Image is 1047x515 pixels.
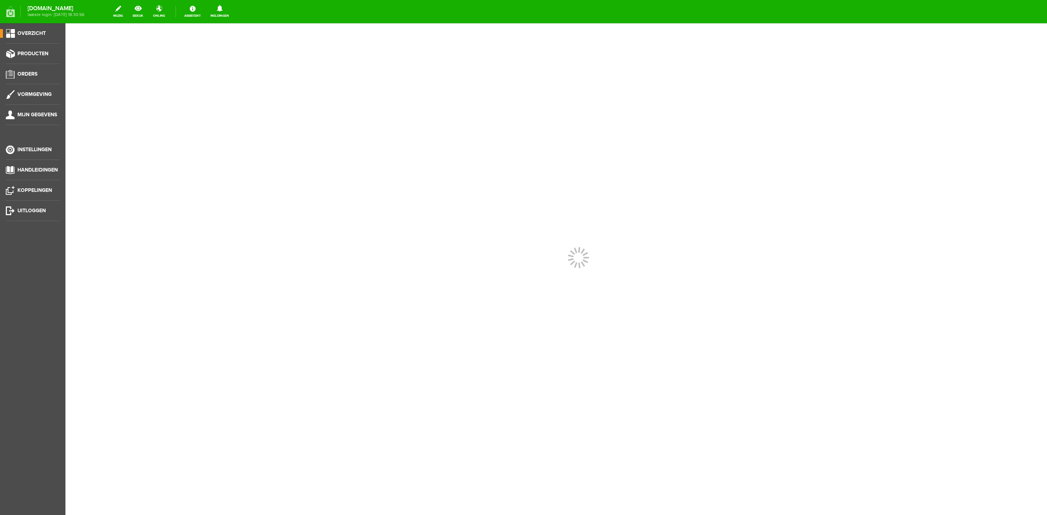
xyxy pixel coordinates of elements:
a: wijzig [109,4,127,20]
a: Assistent [180,4,205,20]
span: laatste login: [DATE] 18:30:56 [28,13,84,17]
span: Orders [17,71,37,77]
span: Mijn gegevens [17,112,57,118]
strong: [DOMAIN_NAME] [28,7,84,11]
span: Instellingen [17,146,52,153]
span: Vormgeving [17,91,52,97]
span: Producten [17,51,48,57]
span: Handleidingen [17,167,58,173]
a: online [149,4,169,20]
span: Uitloggen [17,208,46,214]
a: Meldingen [206,4,233,20]
span: Koppelingen [17,187,52,193]
a: bekijk [128,4,148,20]
span: Overzicht [17,30,46,36]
